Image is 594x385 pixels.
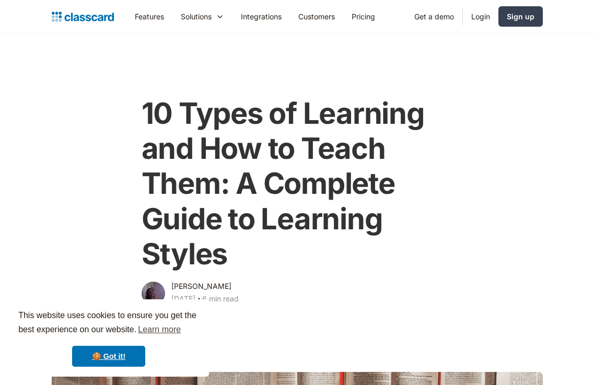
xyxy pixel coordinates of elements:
[195,293,202,307] div: ‧
[172,5,232,28] div: Solutions
[406,5,462,28] a: Get a demo
[18,309,199,337] span: This website uses cookies to ensure you get the best experience on our website.
[202,293,239,305] div: 6 min read
[126,5,172,28] a: Features
[52,9,114,24] a: home
[463,5,498,28] a: Login
[181,11,212,22] div: Solutions
[498,6,543,27] a: Sign up
[72,346,145,367] a: dismiss cookie message
[507,11,534,22] div: Sign up
[171,280,231,293] div: [PERSON_NAME]
[142,96,453,272] h1: 10 Types of Learning and How to Teach Them: A Complete Guide to Learning Styles
[343,5,383,28] a: Pricing
[232,5,290,28] a: Integrations
[290,5,343,28] a: Customers
[8,299,209,377] div: cookieconsent
[171,293,195,305] div: [DATE]
[136,322,182,337] a: learn more about cookies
